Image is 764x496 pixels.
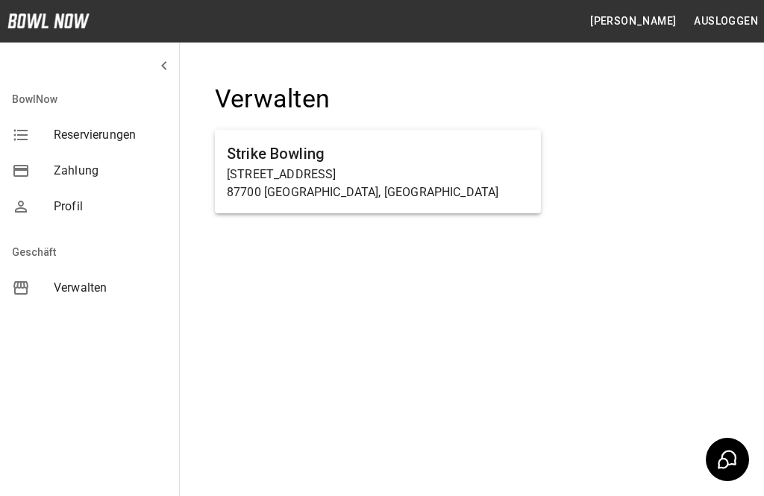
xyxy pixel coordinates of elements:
h4: Verwalten [215,84,541,115]
img: logo [7,13,90,28]
span: Profil [54,198,167,216]
p: [STREET_ADDRESS] [227,166,529,183]
span: Verwalten [54,279,167,297]
button: [PERSON_NAME] [584,7,682,35]
button: Ausloggen [688,7,764,35]
span: Zahlung [54,162,167,180]
span: Reservierungen [54,126,167,144]
p: 87700 [GEOGRAPHIC_DATA], [GEOGRAPHIC_DATA] [227,183,529,201]
h6: Strike Bowling [227,142,529,166]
